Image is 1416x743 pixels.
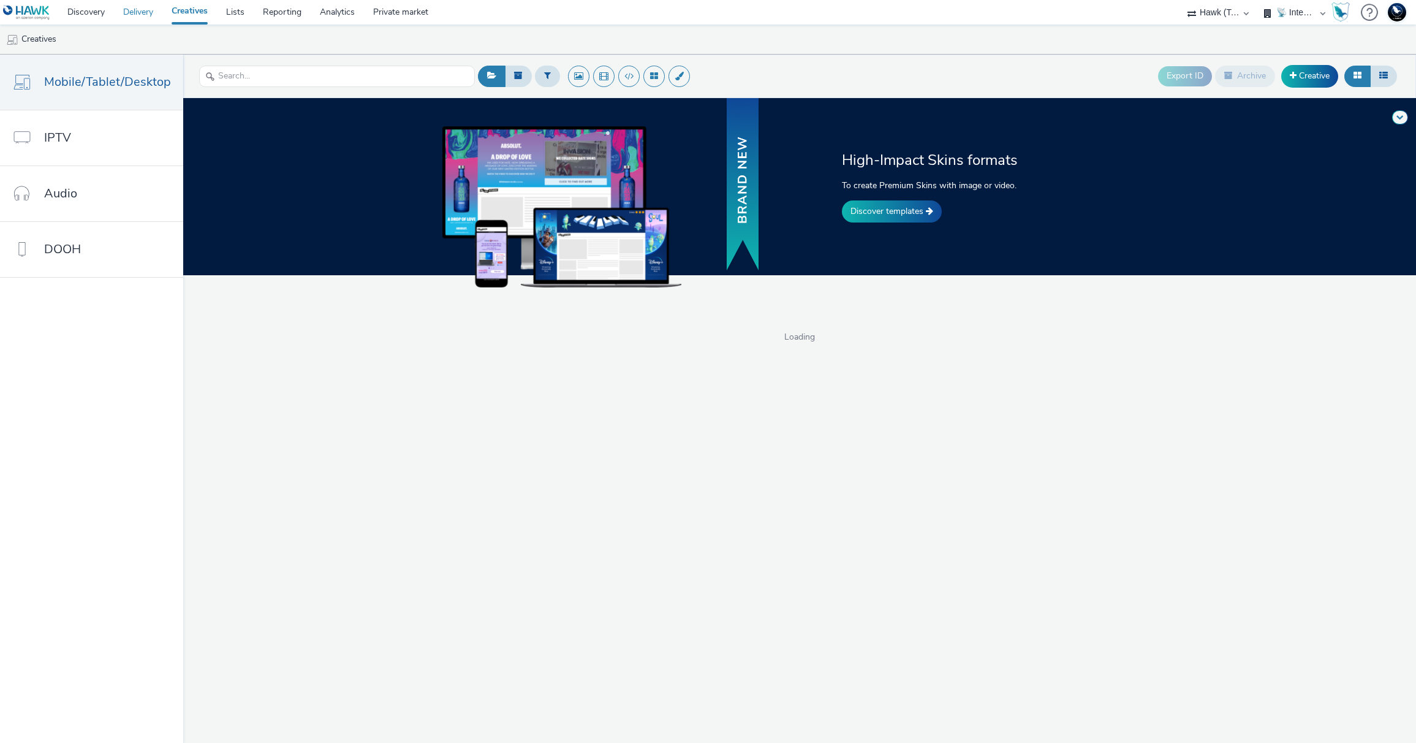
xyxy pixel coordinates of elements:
[44,240,81,258] span: DOOH
[1158,66,1212,86] button: Export ID
[724,96,761,273] img: banner with new text
[842,200,942,223] a: Discover templates
[44,129,71,147] span: IPTV
[842,150,1144,170] h2: High-Impact Skins formats
[44,73,171,91] span: Mobile/Tablet/Desktop
[1370,66,1397,86] button: Table
[1388,3,1406,21] img: Support Hawk
[3,5,50,20] img: undefined Logo
[199,66,475,87] input: Search...
[1281,65,1338,87] a: Creative
[183,331,1416,343] span: Loading
[1331,2,1350,22] img: Hawk Academy
[842,179,1144,192] p: To create Premium Skins with image or video.
[44,185,77,202] span: Audio
[1215,66,1275,86] button: Archive
[1344,66,1371,86] button: Grid
[6,34,18,46] img: mobile
[1331,2,1355,22] a: Hawk Academy
[442,126,681,287] img: example of skins on dekstop, tablet and mobile devices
